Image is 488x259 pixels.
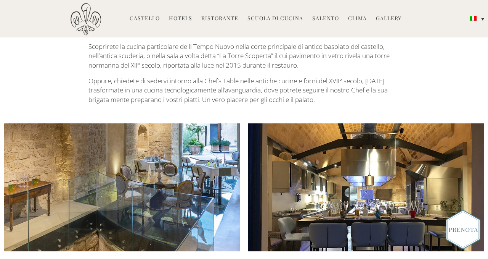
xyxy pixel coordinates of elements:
a: Hotels [169,15,192,23]
img: Book_Button_Italian.png [446,210,480,249]
a: Salento [312,15,339,23]
img: Castello di Ugento [71,3,101,36]
a: Clima [348,15,367,23]
a: Ristorante [201,15,238,23]
a: Castello [130,15,160,23]
p: Oppure, chiedete di sedervi intorno alla Chef’s Table nelle antiche cucine e forni del XVII° seco... [88,76,400,104]
img: Italiano [470,16,477,21]
img: temponuovo_sept2018_02.jpg [4,123,240,251]
p: Scoprirete la cucina particolare de Il Tempo Nuovo nella corte principale di antico basolato del ... [88,42,400,70]
a: Scuola di Cucina [247,15,303,23]
a: Gallery [376,15,401,23]
img: TN_chefstable.jpg [248,123,484,251]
